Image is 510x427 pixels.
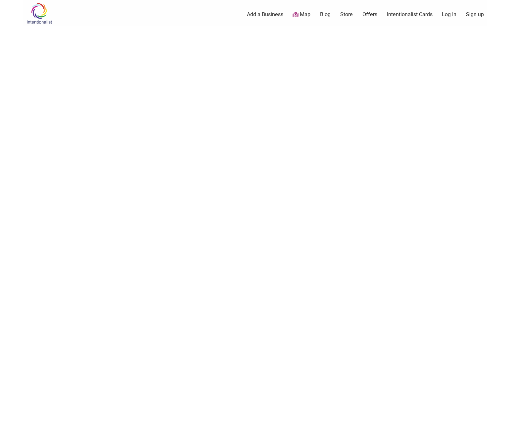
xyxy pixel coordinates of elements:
[293,11,310,19] a: Map
[362,11,377,18] a: Offers
[23,3,55,24] img: Intentionalist
[340,11,353,18] a: Store
[387,11,433,18] a: Intentionalist Cards
[466,11,484,18] a: Sign up
[320,11,331,18] a: Blog
[247,11,283,18] a: Add a Business
[442,11,456,18] a: Log In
